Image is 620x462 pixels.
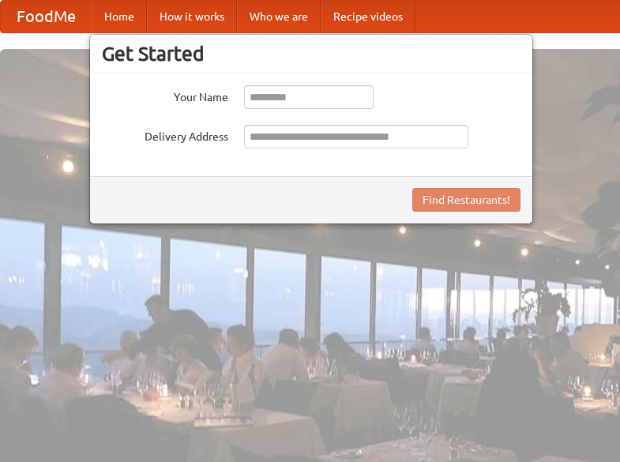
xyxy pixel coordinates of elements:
[237,1,321,32] a: Who we are
[102,85,228,105] label: Your Name
[102,125,228,145] label: Delivery Address
[412,188,520,212] button: Find Restaurants!
[1,1,92,32] a: FoodMe
[321,1,415,32] a: Recipe videos
[92,1,147,32] a: Home
[102,42,520,66] h3: Get Started
[147,1,237,32] a: How it works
